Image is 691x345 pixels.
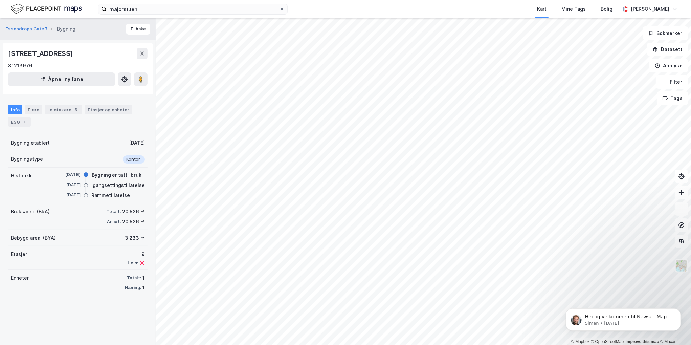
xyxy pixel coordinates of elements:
div: Igangsettingstillatelse [91,181,145,189]
div: Rammetillatelse [91,191,130,199]
div: Bygning [57,25,75,33]
input: Søk på adresse, matrikkel, gårdeiere, leietakere eller personer [107,4,279,14]
div: [DATE] [53,172,81,178]
div: [DATE] [53,192,81,198]
div: [DATE] [53,182,81,188]
div: 5 [73,106,80,113]
div: 81213976 [8,62,32,70]
div: Bygning er tatt i bruk [92,171,141,179]
div: Eiere [25,105,42,114]
div: 20 526 ㎡ [122,208,145,216]
div: Bolig [601,5,612,13]
a: Improve this map [626,339,659,344]
iframe: Intercom notifications message [556,294,691,342]
div: [STREET_ADDRESS] [8,48,74,59]
div: 3 233 ㎡ [125,234,145,242]
div: [PERSON_NAME] [631,5,669,13]
button: Bokmerker [643,26,688,40]
div: Info [8,105,22,114]
div: Totalt: [107,209,121,214]
div: Bebygd areal (BYA) [11,234,56,242]
div: Historikk [11,172,32,180]
div: Bygningstype [11,155,43,163]
div: Mine Tags [561,5,586,13]
img: Z [675,259,688,272]
div: Enheter [11,274,29,282]
div: Annet: [107,219,121,224]
div: 9 [128,250,145,258]
button: Tags [657,91,688,105]
button: Analyse [649,59,688,72]
div: Kart [537,5,547,13]
div: Etasjer og enheter [88,107,129,113]
div: 1 [142,274,145,282]
button: Filter [656,75,688,89]
button: Essendrops Gate 7 [5,26,49,33]
button: Åpne i ny fane [8,72,115,86]
div: [DATE] [129,139,145,147]
button: Datasett [647,43,688,56]
a: OpenStreetMap [591,339,624,344]
img: logo.f888ab2527a4732fd821a326f86c7f29.svg [11,3,82,15]
div: Totalt: [127,275,141,281]
div: Heis: [128,260,138,266]
div: Næring: [125,285,141,290]
div: Leietakere [45,105,82,114]
div: 1 [142,284,145,292]
div: ESG [8,117,31,127]
div: 20 526 ㎡ [122,218,145,226]
div: Bygning etablert [11,139,50,147]
button: Tilbake [126,24,150,35]
div: Bruksareal (BRA) [11,208,50,216]
div: 1 [21,118,28,125]
a: Mapbox [571,339,590,344]
div: Etasjer [11,250,27,258]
